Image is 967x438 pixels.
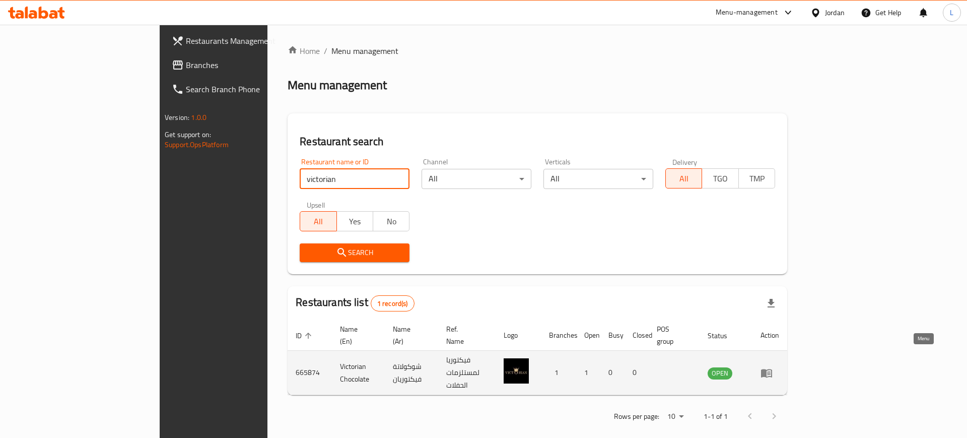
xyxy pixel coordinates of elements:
td: فيكتوريا لمستلزمات الحفلات [438,351,496,395]
span: Yes [341,214,369,229]
td: 0 [625,351,649,395]
h2: Restaurants list [296,295,414,311]
button: Search [300,243,409,262]
p: Rows per page: [614,410,659,423]
span: No [377,214,405,229]
span: ID [296,330,315,342]
a: Search Branch Phone [164,77,321,101]
div: Rows per page: [663,409,687,424]
input: Search for restaurant name or ID.. [300,169,409,189]
th: Closed [625,320,649,351]
a: Support.OpsPlatform [165,138,229,151]
li: / [324,45,327,57]
th: Logo [496,320,541,351]
th: Branches [541,320,576,351]
span: Search [308,246,401,259]
img: Victorian Chocolate [504,358,529,384]
div: Menu-management [716,7,778,19]
span: 1 record(s) [371,299,414,308]
td: 1 [541,351,576,395]
div: Export file [759,291,783,316]
span: TGO [706,171,734,186]
a: Branches [164,53,321,77]
p: 1-1 of 1 [704,410,728,423]
span: Name (En) [340,323,373,347]
button: Yes [336,211,373,231]
span: L [950,7,953,18]
button: All [300,211,336,231]
span: Menu management [331,45,398,57]
button: TGO [702,168,738,189]
td: 0 [600,351,625,395]
td: شوكولاتة فيكتوريان [385,351,438,395]
h2: Restaurant search [300,134,775,149]
label: Upsell [307,201,325,208]
th: Open [576,320,600,351]
div: Jordan [825,7,845,18]
label: Delivery [672,158,698,165]
span: TMP [743,171,771,186]
span: Version: [165,111,189,124]
span: All [304,214,332,229]
table: enhanced table [288,320,787,395]
span: Branches [186,59,313,71]
span: POS group [657,323,687,347]
span: All [670,171,698,186]
span: Get support on: [165,128,211,141]
div: All [543,169,653,189]
td: Victorian Chocolate [332,351,385,395]
span: Search Branch Phone [186,83,313,95]
nav: breadcrumb [288,45,787,57]
span: Ref. Name [446,323,483,347]
span: Name (Ar) [393,323,426,347]
span: Restaurants Management [186,35,313,47]
h2: Menu management [288,77,387,93]
span: 1.0.0 [191,111,206,124]
button: No [373,211,409,231]
th: Busy [600,320,625,351]
div: Total records count [371,295,415,311]
span: OPEN [708,367,732,379]
a: Restaurants Management [164,29,321,53]
button: TMP [738,168,775,189]
th: Action [752,320,787,351]
div: All [422,169,531,189]
td: 1 [576,351,600,395]
span: Status [708,330,740,342]
button: All [665,168,702,189]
